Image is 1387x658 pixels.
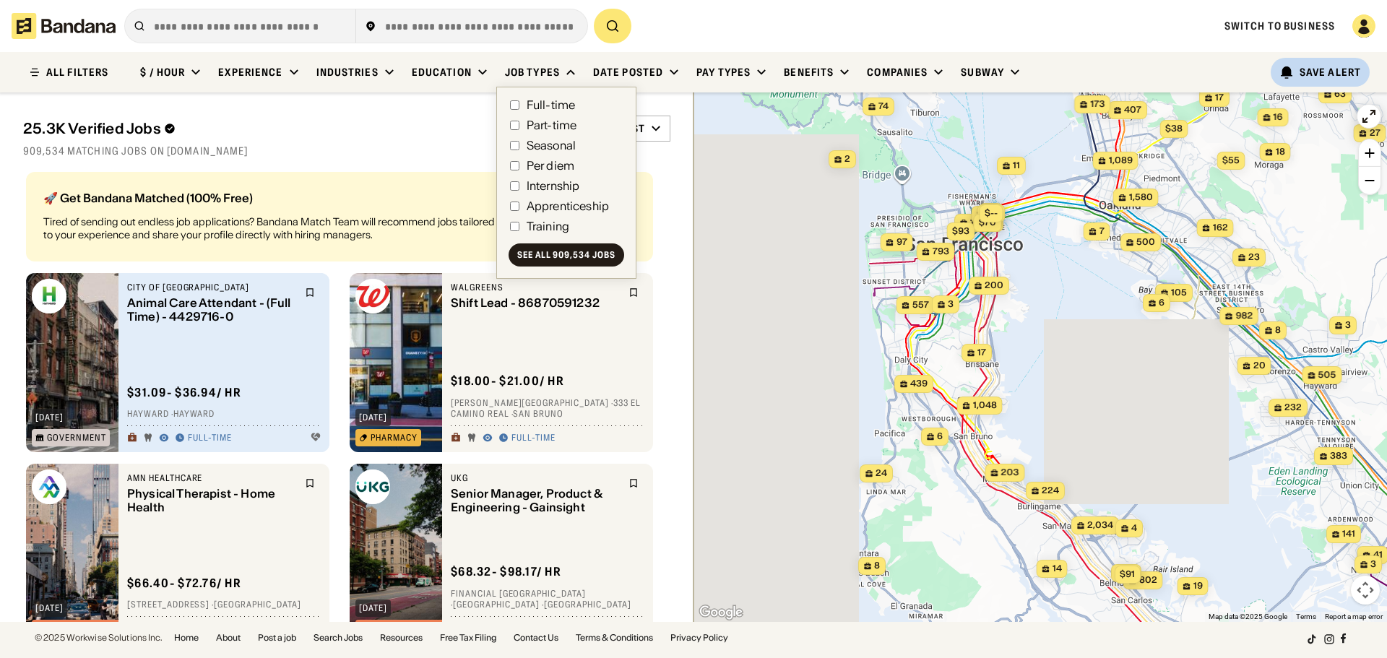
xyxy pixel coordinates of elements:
[23,166,670,622] div: grid
[127,409,321,420] div: Hayward · Hayward
[1159,297,1165,309] span: 6
[948,298,954,311] span: 3
[514,633,558,642] a: Contact Us
[979,217,996,228] span: $70
[451,588,644,610] div: Financial [GEOGRAPHIC_DATA] · [GEOGRAPHIC_DATA] · [GEOGRAPHIC_DATA]
[451,472,620,484] div: UKG
[1276,146,1285,158] span: 18
[1001,467,1019,479] span: 203
[961,66,1004,79] div: Subway
[355,279,390,313] img: Walgreens logo
[874,560,880,572] span: 8
[1139,574,1157,586] span: 802
[359,413,387,422] div: [DATE]
[527,119,576,131] div: Part-time
[527,160,574,171] div: Per diem
[32,279,66,313] img: City of Hayward logo
[127,487,296,514] div: Physical Therapist - Home Health
[35,633,163,642] div: © 2025 Workwise Solutions Inc.
[576,633,653,642] a: Terms & Conditions
[1120,568,1135,579] span: $91
[1330,450,1347,462] span: 383
[451,282,620,293] div: Walgreens
[517,251,615,259] div: See all 909,534 jobs
[127,296,296,324] div: Animal Care Attendant - (Full Time) - 4429716-0
[1129,191,1153,204] span: 1,580
[1253,360,1266,372] span: 20
[1193,580,1203,592] span: 19
[977,347,986,359] span: 17
[912,299,929,311] span: 557
[316,66,379,79] div: Industries
[188,433,232,444] div: Full-time
[937,430,943,443] span: 6
[440,633,496,642] a: Free Tax Filing
[1087,519,1113,532] span: 2,034
[216,633,241,642] a: About
[46,67,108,77] div: ALL FILTERS
[35,413,64,422] div: [DATE]
[412,66,472,79] div: Education
[1090,98,1105,111] span: 173
[380,633,423,642] a: Resources
[511,433,556,444] div: Full-time
[1013,160,1020,172] span: 11
[1042,485,1059,497] span: 224
[970,217,998,229] span: 12,201
[1124,104,1141,116] span: 407
[1318,369,1336,381] span: 505
[985,280,1003,292] span: 200
[696,66,751,79] div: Pay Types
[451,487,620,514] div: Senior Manager, Product & Engineering - Gainsight
[451,397,644,420] div: [PERSON_NAME][GEOGRAPHIC_DATA] · 333 El Camino Real · San Bruno
[127,576,241,591] div: $ 66.40 - $72.76 / hr
[1053,563,1062,575] span: 14
[527,139,576,151] div: Seasonal
[127,385,241,400] div: $ 31.09 - $36.94 / hr
[784,66,834,79] div: Benefits
[867,66,928,79] div: Companies
[1235,310,1253,322] span: 982
[218,66,282,79] div: Experience
[1215,92,1224,104] span: 17
[1131,522,1137,534] span: 4
[43,215,495,241] div: Tired of sending out endless job applications? Bandana Match Team will recommend jobs tailored to...
[977,209,994,220] span: $56
[952,225,969,236] span: $93
[527,200,609,212] div: Apprenticeship
[878,100,889,113] span: 74
[314,633,363,642] a: Search Jobs
[593,66,663,79] div: Date Posted
[505,66,560,79] div: Job Types
[1373,549,1383,561] span: 41
[12,13,116,39] img: Bandana logotype
[174,633,199,642] a: Home
[451,373,564,389] div: $ 18.00 - $21.00 / hr
[23,120,487,137] div: 25.3K Verified Jobs
[1370,558,1376,571] span: 3
[697,603,745,622] a: Open this area in Google Maps (opens a new window)
[1296,612,1316,620] a: Terms (opens in new tab)
[1370,127,1380,139] span: 27
[973,399,997,412] span: 1,048
[127,472,296,484] div: AMN Healthcare
[1171,287,1187,299] span: 105
[1342,528,1355,540] span: 141
[355,469,390,504] img: UKG logo
[527,180,580,191] div: Internship
[933,246,949,258] span: 793
[47,433,106,442] div: Government
[258,633,296,642] a: Post a job
[1165,123,1183,134] span: $38
[1213,222,1228,234] span: 162
[1284,402,1302,414] span: 232
[1222,155,1240,165] span: $55
[896,236,907,248] span: 97
[371,433,418,442] div: Pharmacy
[1334,88,1346,100] span: 63
[1109,155,1133,167] span: 1,089
[527,220,569,232] div: Training
[1224,20,1335,33] a: Switch to Business
[670,633,728,642] a: Privacy Policy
